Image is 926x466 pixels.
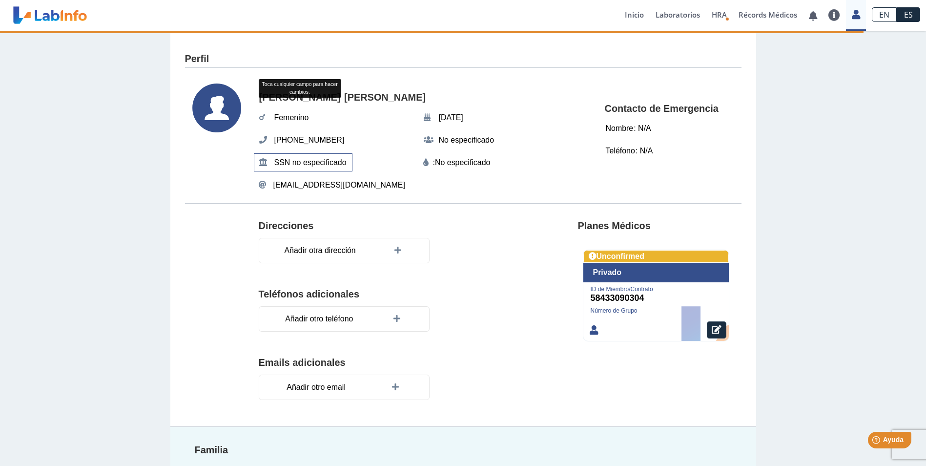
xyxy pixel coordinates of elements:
[712,10,727,20] span: HRA
[281,242,358,259] span: Añadir otra dirección
[897,7,920,22] a: ES
[271,109,312,127] span: Femenino
[603,120,637,137] span: Nombre
[185,53,209,65] h4: Perfil
[872,7,897,22] a: EN
[271,154,350,171] span: SSN no especificado
[259,220,314,232] h4: Direcciones
[839,428,915,455] iframe: Help widget launcher
[256,89,344,106] span: [PERSON_NAME]
[605,103,725,115] h4: Contacto de Emergencia
[259,357,503,369] h4: Emails adicionales
[271,131,348,149] span: [PHONE_NUMBER]
[259,79,341,98] div: Toca cualquier campo para hacer cambios.
[282,310,356,328] span: Añadir otro teléfono
[600,119,657,138] div: : N/A
[423,157,578,169] div: :
[603,142,638,160] span: Teléfono
[436,109,466,127] span: [DATE]
[259,289,503,300] h4: Teléfonos adicionales
[195,445,576,456] h4: Familia
[436,131,497,149] span: No especificado
[273,179,405,191] span: [EMAIL_ADDRESS][DOMAIN_NAME]
[435,157,491,169] editable: No especificado
[341,89,429,106] span: [PERSON_NAME]
[600,142,658,160] div: : N/A
[284,379,349,396] span: Añadir otro email
[578,220,651,232] h4: Planes Médicos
